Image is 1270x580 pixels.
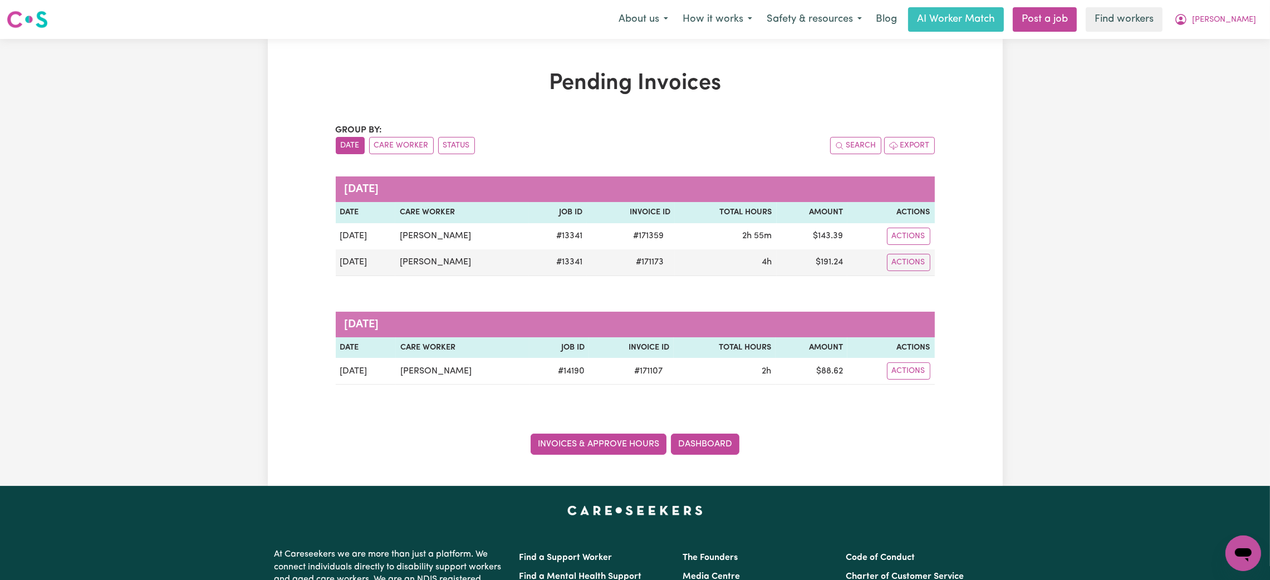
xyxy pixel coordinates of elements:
[884,137,935,154] button: Export
[830,137,881,154] button: Search
[7,7,48,32] a: Careseekers logo
[1086,7,1163,32] a: Find workers
[759,8,869,31] button: Safety & resources
[887,228,930,245] button: Actions
[675,8,759,31] button: How it works
[531,434,666,455] a: Invoices & Approve Hours
[743,232,772,240] span: 2 hours 55 minutes
[336,137,365,154] button: sort invoices by date
[776,337,847,358] th: Amount
[396,358,529,385] td: [PERSON_NAME]
[336,358,396,385] td: [DATE]
[1225,535,1261,571] iframe: Button to launch messaging window, conversation in progress
[395,202,528,223] th: Care Worker
[336,223,396,249] td: [DATE]
[336,337,396,358] th: Date
[671,434,739,455] a: Dashboard
[627,365,669,378] span: # 171107
[395,223,528,249] td: [PERSON_NAME]
[626,229,670,243] span: # 171359
[762,367,771,376] span: 2 hours
[395,249,528,276] td: [PERSON_NAME]
[777,202,848,223] th: Amount
[629,255,670,269] span: # 171173
[777,249,848,276] td: $ 191.24
[396,337,529,358] th: Care Worker
[589,337,674,358] th: Invoice ID
[846,553,915,562] a: Code of Conduct
[776,358,847,385] td: $ 88.62
[847,337,935,358] th: Actions
[869,7,904,32] a: Blog
[336,126,383,135] span: Group by:
[611,8,675,31] button: About us
[336,176,935,202] caption: [DATE]
[529,202,587,223] th: Job ID
[762,258,772,267] span: 4 hours
[847,202,934,223] th: Actions
[1013,7,1077,32] a: Post a job
[529,249,587,276] td: # 13341
[529,223,587,249] td: # 13341
[683,553,738,562] a: The Founders
[675,202,777,223] th: Total Hours
[529,358,589,385] td: # 14190
[1167,8,1263,31] button: My Account
[887,254,930,271] button: Actions
[587,202,675,223] th: Invoice ID
[438,137,475,154] button: sort invoices by paid status
[336,249,396,276] td: [DATE]
[777,223,848,249] td: $ 143.39
[336,202,396,223] th: Date
[887,362,930,380] button: Actions
[7,9,48,30] img: Careseekers logo
[529,337,589,358] th: Job ID
[567,506,703,515] a: Careseekers home page
[1192,14,1256,26] span: [PERSON_NAME]
[674,337,776,358] th: Total Hours
[369,137,434,154] button: sort invoices by care worker
[336,70,935,97] h1: Pending Invoices
[519,553,612,562] a: Find a Support Worker
[908,7,1004,32] a: AI Worker Match
[336,312,935,337] caption: [DATE]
